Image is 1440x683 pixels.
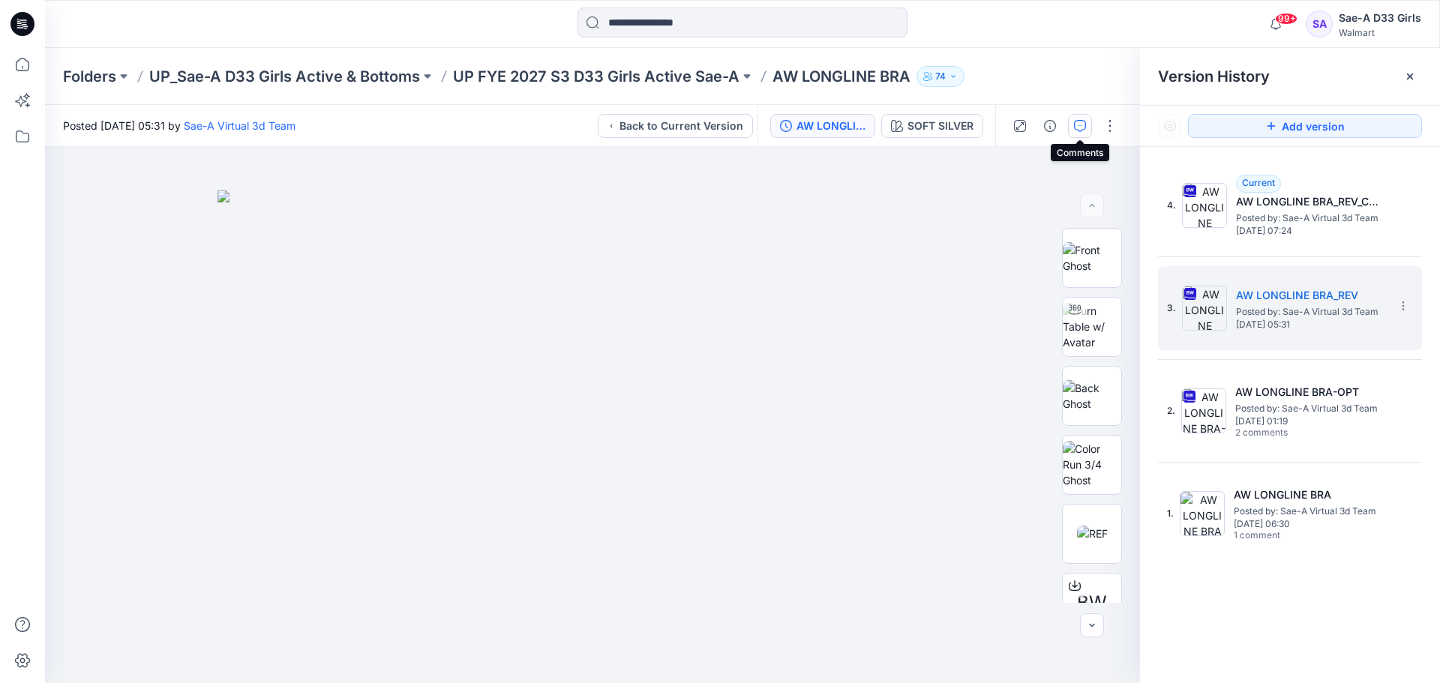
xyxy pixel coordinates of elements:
[1158,114,1182,138] button: Show Hidden Versions
[1235,416,1385,427] span: [DATE] 01:19
[453,66,739,87] a: UP FYE 2027 S3 D33 Girls Active Sae-A
[1242,177,1275,188] span: Current
[935,68,946,85] p: 74
[1234,530,1339,542] span: 1 comment
[1188,114,1422,138] button: Add version
[1339,27,1421,38] div: Walmart
[1236,211,1386,226] span: Posted by: Sae-A Virtual 3d Team
[1182,286,1227,331] img: AW LONGLINE BRA_REV
[184,119,295,132] a: Sae-A Virtual 3d Team
[1306,10,1333,37] div: SA
[1236,304,1386,319] span: Posted by: Sae-A Virtual 3d Team
[598,114,753,138] button: Back to Current Version
[1063,242,1121,274] img: Front Ghost
[1234,504,1384,519] span: Posted by: Sae-A Virtual 3d Team
[916,66,964,87] button: 74
[1236,226,1386,236] span: [DATE] 07:24
[1077,526,1108,541] img: REF
[1235,427,1340,439] span: 2 comments
[1235,401,1385,416] span: Posted by: Sae-A Virtual 3d Team
[1063,441,1121,488] img: Color Run 3/4 Ghost
[772,66,910,87] p: AW LONGLINE BRA
[1063,303,1121,350] img: Turn Table w/ Avatar
[1158,67,1270,85] span: Version History
[1167,301,1176,315] span: 3.
[1236,319,1386,330] span: [DATE] 05:31
[770,114,875,138] button: AW LONGLINE BRA_REV
[1038,114,1062,138] button: Details
[1182,183,1227,228] img: AW LONGLINE BRA_REV_COLOS
[1235,383,1385,401] h5: AW LONGLINE BRA-OPT
[1063,380,1121,412] img: Back Ghost
[1077,589,1107,616] span: BW
[796,118,865,134] div: AW LONGLINE BRA_REV
[1181,388,1226,433] img: AW LONGLINE BRA-OPT
[1404,70,1416,82] button: Close
[1167,199,1176,212] span: 4.
[1167,404,1175,418] span: 2.
[1275,13,1297,25] span: 99+
[1234,519,1384,529] span: [DATE] 06:30
[63,66,116,87] a: Folders
[1339,9,1421,27] div: Sae-A D33 Girls
[907,118,973,134] div: SOFT SILVER
[63,118,295,133] span: Posted [DATE] 05:31 by
[1180,491,1225,536] img: AW LONGLINE BRA
[149,66,420,87] a: UP_Sae-A D33 Girls Active & Bottoms
[1234,486,1384,504] h5: AW LONGLINE BRA
[881,114,983,138] button: SOFT SILVER
[1167,507,1174,520] span: 1.
[1236,193,1386,211] h5: AW LONGLINE BRA_REV_COLOS
[1236,286,1386,304] h5: AW LONGLINE BRA_REV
